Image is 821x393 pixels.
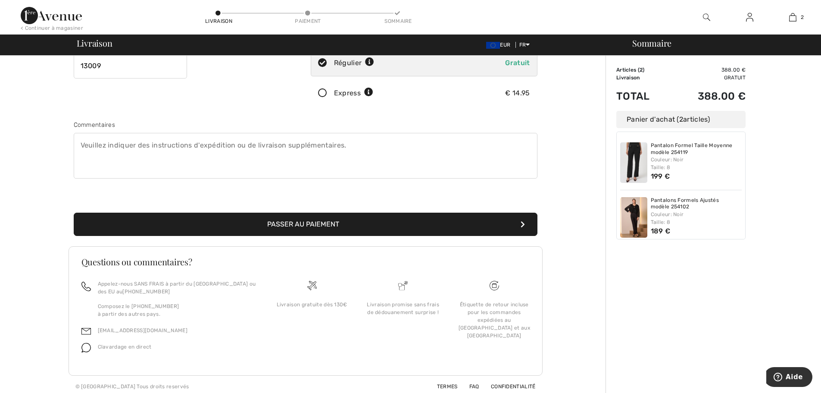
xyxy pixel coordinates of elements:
td: Livraison [616,74,669,82]
a: Pantalon Formel Taille Moyenne modèle 254119 [651,142,742,156]
span: 2 [801,13,804,21]
div: Commentaires [74,120,537,129]
img: 1ère Avenue [21,7,82,24]
div: Livraison gratuite dès 130€ [273,301,351,308]
div: Livraison promise sans frais de dédouanement surprise ! [364,301,442,316]
span: 2 [679,115,683,123]
img: Livraison promise sans frais de dédouanement surprise&nbsp;! [398,281,408,290]
h3: Questions ou commentaires? [81,258,530,266]
a: Se connecter [739,12,760,23]
span: Livraison [77,39,112,47]
td: Articles ( ) [616,66,669,74]
span: Gratuit [505,59,530,67]
img: Livraison gratuite dès 130&#8364; [307,281,317,290]
a: 2 [771,12,814,22]
img: recherche [703,12,710,22]
input: Code Postal [74,53,187,79]
img: chat [81,343,91,352]
div: Couleur: Noir Taille: 8 [651,156,742,171]
p: Composez le [PHONE_NUMBER] à partir des autres pays. [98,302,256,318]
a: Confidentialité [481,384,536,390]
td: 388.00 € [669,82,746,111]
img: call [81,282,91,291]
a: [PHONE_NUMBER] [122,289,170,295]
img: email [81,327,91,336]
div: < Continuer à magasiner [21,24,83,32]
span: 199 € [651,172,670,180]
div: € 14.95 [505,88,530,98]
a: Termes [427,384,458,390]
span: FR [519,42,530,48]
img: Pantalon Formel Taille Moyenne modèle 254119 [620,142,647,183]
p: Appelez-nous SANS FRAIS à partir du [GEOGRAPHIC_DATA] ou des EU au [98,280,256,296]
div: Régulier [334,58,375,68]
div: Sommaire [384,17,410,25]
td: Total [616,82,669,111]
a: Pantalons Formels Ajustés modèle 254102 [651,197,742,211]
img: Mes infos [746,12,753,22]
span: 189 € [651,227,671,235]
div: Sommaire [622,39,816,47]
td: 388.00 € [669,66,746,74]
iframe: Ouvre un widget dans lequel vous pouvez trouver plus d’informations [766,367,812,389]
button: Passer au paiement [74,213,537,236]
div: Couleur: Noir Taille: 8 [651,211,742,226]
div: Express [334,88,373,98]
div: Paiement [295,17,321,25]
a: [EMAIL_ADDRESS][DOMAIN_NAME] [98,327,187,333]
a: FAQ [459,384,479,390]
img: Mon panier [789,12,796,22]
div: Livraison [205,17,231,25]
span: Clavardage en direct [98,344,152,350]
div: © [GEOGRAPHIC_DATA] Tous droits reservés [75,383,189,390]
span: 2 [640,67,643,73]
div: Étiquette de retour incluse pour les commandes expédiées au [GEOGRAPHIC_DATA] et aux [GEOGRAPHIC_... [456,301,533,340]
span: EUR [486,42,514,48]
td: Gratuit [669,74,746,82]
img: Pantalons Formels Ajustés modèle 254102 [620,197,647,238]
img: Livraison gratuite dès 130&#8364; [490,281,499,290]
img: Euro [486,42,500,49]
div: Panier d'achat ( articles) [616,111,746,128]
